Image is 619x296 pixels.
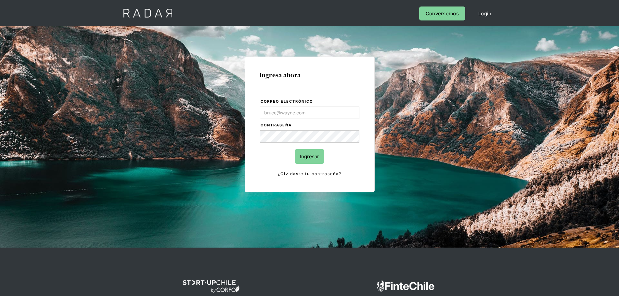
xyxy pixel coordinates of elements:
h1: Ingresa ahora [260,71,360,79]
input: Ingresar [295,149,324,164]
label: Contraseña [261,122,359,129]
a: ¿Olvidaste tu contraseña? [260,170,359,177]
input: bruce@wayne.com [260,107,359,119]
label: Correo electrónico [261,98,359,105]
a: Login [472,6,498,20]
a: Conversemos [419,6,465,20]
form: Login Form [260,98,360,177]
